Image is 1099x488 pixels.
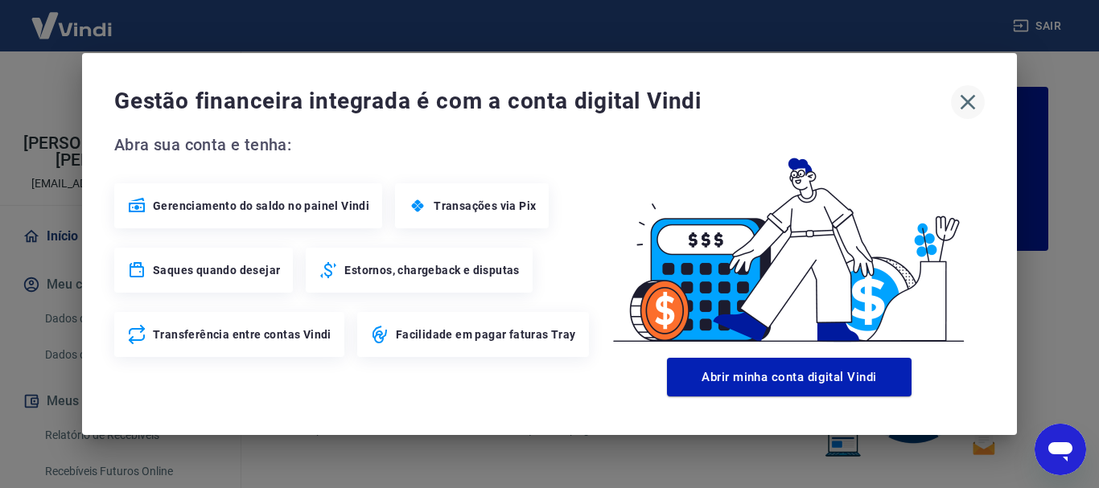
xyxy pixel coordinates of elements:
img: Good Billing [594,132,985,351]
iframe: Botão para abrir a janela de mensagens [1035,424,1086,475]
button: Abrir minha conta digital Vindi [667,358,912,396]
span: Transações via Pix [434,198,536,214]
span: Facilidade em pagar faturas Tray [396,326,576,342]
span: Transferência entre contas Vindi [153,326,331,342]
span: Gerenciamento do saldo no painel Vindi [153,198,369,214]
span: Estornos, chargeback e disputas [344,262,519,278]
span: Gestão financeira integrada é com a conta digital Vindi [114,85,951,117]
span: Abra sua conta e tenha: [114,132,594,158]
span: Saques quando desejar [153,262,280,278]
